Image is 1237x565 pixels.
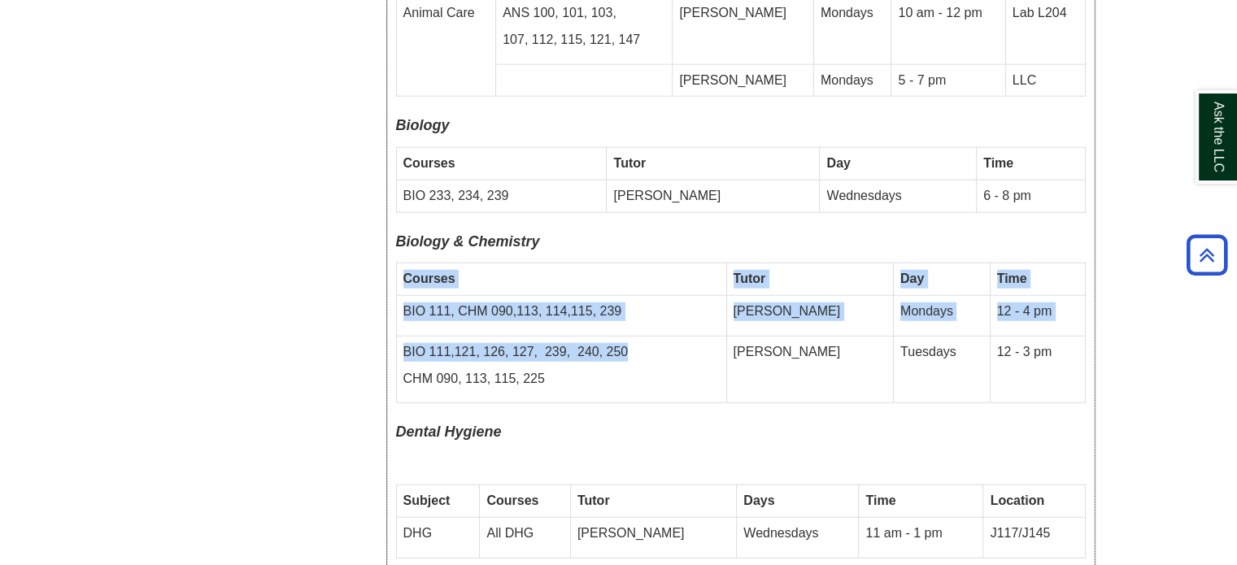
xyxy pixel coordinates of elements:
b: Location [990,493,1044,507]
b: Days [743,493,774,507]
i: Dental Hygiene [396,424,502,440]
strong: Tutor [613,156,646,170]
p: Lab L204 [1013,4,1078,23]
a: Back to Top [1181,244,1233,266]
td: Wednesdays [820,180,977,212]
td: 12 - 3 pm [990,336,1085,403]
strong: Day [826,156,850,170]
td: DHG [396,517,480,558]
p: J117/J145 [990,524,1078,543]
td: Wednesdays [737,517,859,558]
strong: Subject [403,493,451,507]
p: CHM 090, 113, 115, 225 [403,370,720,389]
td: Mondays [813,64,891,97]
strong: Time [983,156,1013,170]
td: LLC [1005,64,1085,97]
strong: Day [900,272,924,285]
td: [PERSON_NAME] [673,64,813,97]
p: All DHG [486,524,563,543]
td: 5 - 7 pm [891,64,1005,97]
strong: Tutor [734,272,766,285]
td: [PERSON_NAME] [726,336,893,403]
p: BIO 111,121, 126, 127, 239, 240, 250 [403,343,720,362]
td: BIO 111, CHM 090,113, 114,115, 239 [396,295,726,336]
td: [PERSON_NAME] [570,517,736,558]
font: Biology & Chemistry [396,233,540,250]
td: 6 - 8 pm [977,180,1085,212]
p: Mondays [900,302,983,321]
strong: Courses [403,272,455,285]
td: [PERSON_NAME] [607,180,820,212]
p: ANS 100, 101, 103, [503,4,665,23]
td: BIO 233, 234, 239 [396,180,607,212]
strong: Courses [403,156,455,170]
strong: Time [865,493,895,507]
p: [PERSON_NAME] [734,302,886,321]
td: Tuesdays [893,336,990,403]
p: 107, 112, 115, 121, 147 [503,31,665,50]
td: 11 am - 1 pm [859,517,983,558]
strong: Time [997,272,1027,285]
strong: Courses [486,493,538,507]
strong: Tutor [577,493,610,507]
p: 12 - 4 pm [997,302,1078,321]
font: Biology [396,117,450,133]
